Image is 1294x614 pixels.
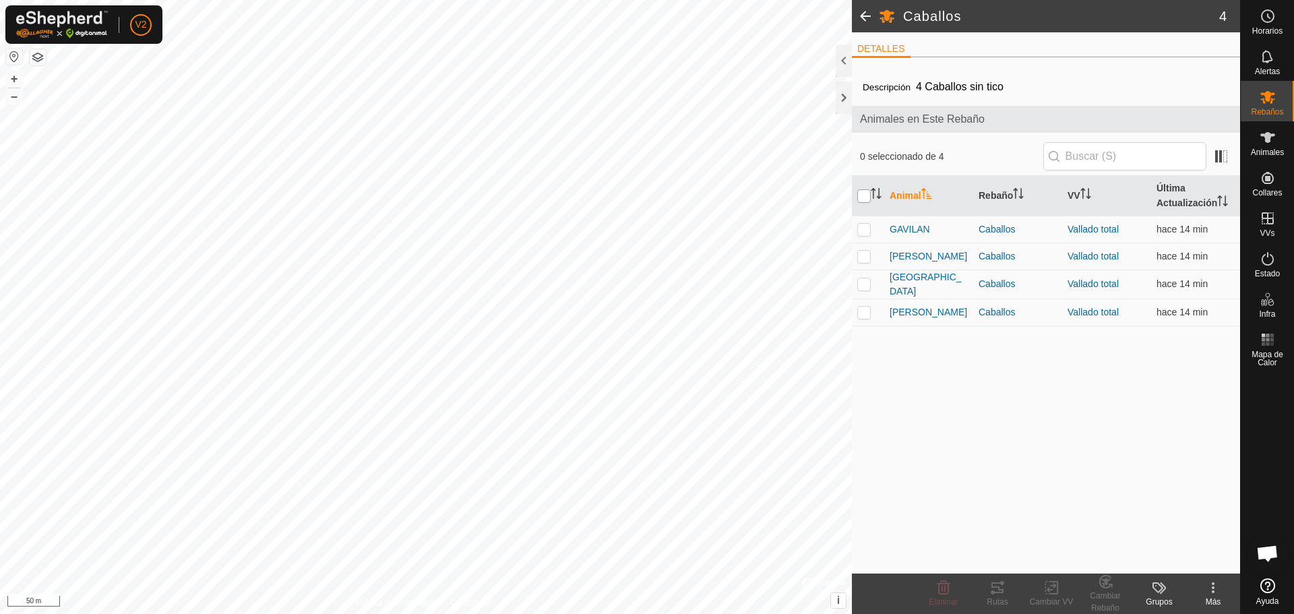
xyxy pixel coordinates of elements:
[1219,6,1227,26] span: 4
[1157,224,1208,235] span: 24 sept 2025, 17:30
[1255,67,1280,75] span: Alertas
[1068,224,1119,235] a: Vallado total
[6,49,22,65] button: Restablecer Mapa
[1241,573,1294,611] a: Ayuda
[1078,590,1132,614] div: Cambiar Rebaño
[1043,142,1206,171] input: Buscar (S)
[1068,251,1119,262] a: Vallado total
[1247,533,1288,574] div: Chat abierto
[1157,307,1208,317] span: 24 sept 2025, 17:30
[871,190,882,201] p-sorticon: Activar para ordenar
[1062,176,1151,216] th: VV
[1157,251,1208,262] span: 24 sept 2025, 17:30
[890,270,968,299] span: [GEOGRAPHIC_DATA]
[1260,229,1274,237] span: VVs
[6,88,22,104] button: –
[860,150,1043,164] span: 0 seleccionado de 4
[1186,596,1240,608] div: Más
[135,18,146,32] span: V2
[890,249,967,264] span: [PERSON_NAME]
[979,249,1057,264] div: Caballos
[929,597,958,607] span: Eliminar
[1244,350,1291,367] span: Mapa de Calor
[1024,596,1078,608] div: Cambiar VV
[1252,189,1282,197] span: Collares
[890,222,930,237] span: GAVILAN
[852,42,911,58] li: DETALLES
[1068,307,1119,317] a: Vallado total
[970,596,1024,608] div: Rutas
[30,49,46,65] button: Capas del Mapa
[837,594,840,606] span: i
[979,277,1057,291] div: Caballos
[1080,190,1091,201] p-sorticon: Activar para ordenar
[1259,310,1275,318] span: Infra
[1251,108,1283,116] span: Rebaños
[1217,197,1228,208] p-sorticon: Activar para ordenar
[921,190,932,201] p-sorticon: Activar para ordenar
[973,176,1062,216] th: Rebaño
[1255,270,1280,278] span: Estado
[979,305,1057,319] div: Caballos
[1132,596,1186,608] div: Grupos
[1251,148,1284,156] span: Animales
[1252,27,1283,35] span: Horarios
[1068,278,1119,289] a: Vallado total
[357,596,434,609] a: Política de Privacidad
[831,593,846,608] button: i
[890,305,967,319] span: [PERSON_NAME]
[16,11,108,38] img: Logo Gallagher
[1157,278,1208,289] span: 24 sept 2025, 17:30
[1013,190,1024,201] p-sorticon: Activar para ordenar
[903,8,1219,24] h2: Caballos
[6,71,22,87] button: +
[860,111,1232,127] span: Animales en Este Rebaño
[979,222,1057,237] div: Caballos
[1256,597,1279,605] span: Ayuda
[863,82,911,92] label: Descripción
[1151,176,1240,216] th: Última Actualización
[884,176,973,216] th: Animal
[911,75,1009,98] span: 4 Caballos sin tico
[450,596,495,609] a: Contáctenos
